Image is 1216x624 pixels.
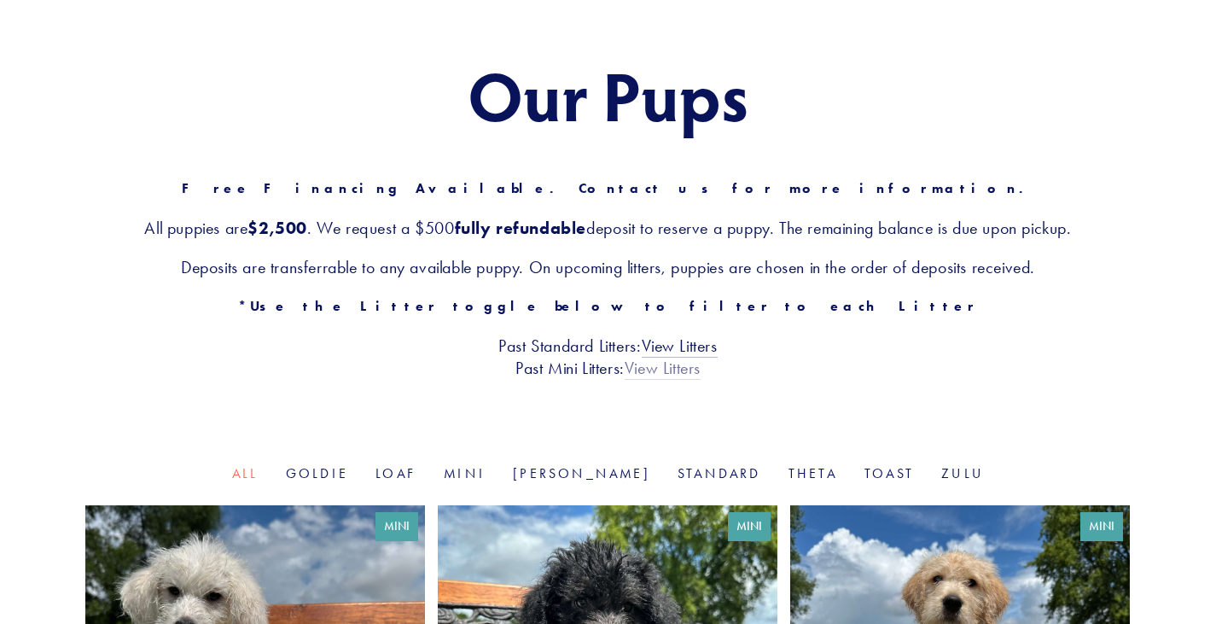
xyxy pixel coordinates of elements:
a: Theta [788,465,837,481]
strong: Free Financing Available. Contact us for more information. [182,180,1034,196]
a: Toast [864,465,914,481]
a: Mini [444,465,486,481]
h3: All puppies are . We request a $500 deposit to reserve a puppy. The remaining balance is due upon... [85,217,1131,239]
a: Zulu [941,465,984,481]
h3: Past Standard Litters: Past Mini Litters: [85,335,1131,379]
strong: fully refundable [455,218,587,238]
h3: Deposits are transferrable to any available puppy. On upcoming litters, puppies are chosen in the... [85,256,1131,278]
a: View Litters [642,335,718,358]
strong: $2,500 [247,218,307,238]
h1: Our Pups [85,57,1131,132]
a: View Litters [625,358,701,380]
a: Loaf [375,465,416,481]
a: Goldie [286,465,348,481]
a: [PERSON_NAME] [513,465,650,481]
a: Standard [678,465,761,481]
strong: *Use the Litter toggle below to filter to each Litter [238,298,978,314]
a: All [232,465,259,481]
